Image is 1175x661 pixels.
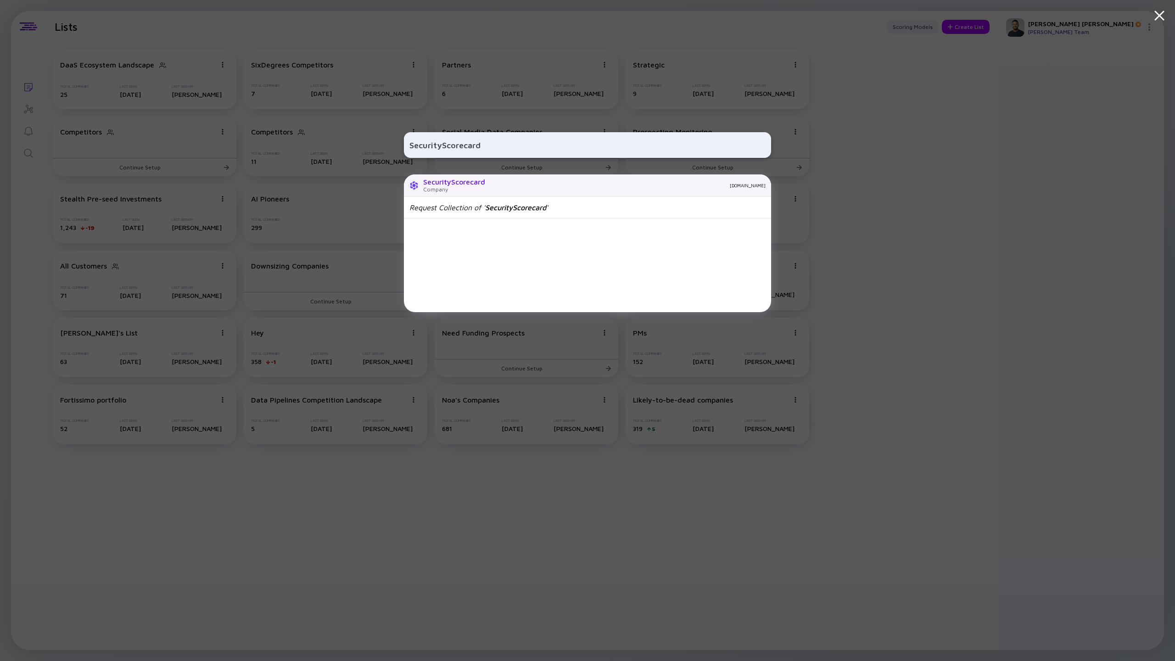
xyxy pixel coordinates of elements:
[485,203,546,212] span: SecurityScorecard
[409,137,766,153] input: Search Company or Investor...
[423,178,485,186] div: SecurityScorecard
[492,183,766,188] div: [DOMAIN_NAME]
[409,203,548,212] div: Request Collection of ' '
[423,186,485,193] div: Company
